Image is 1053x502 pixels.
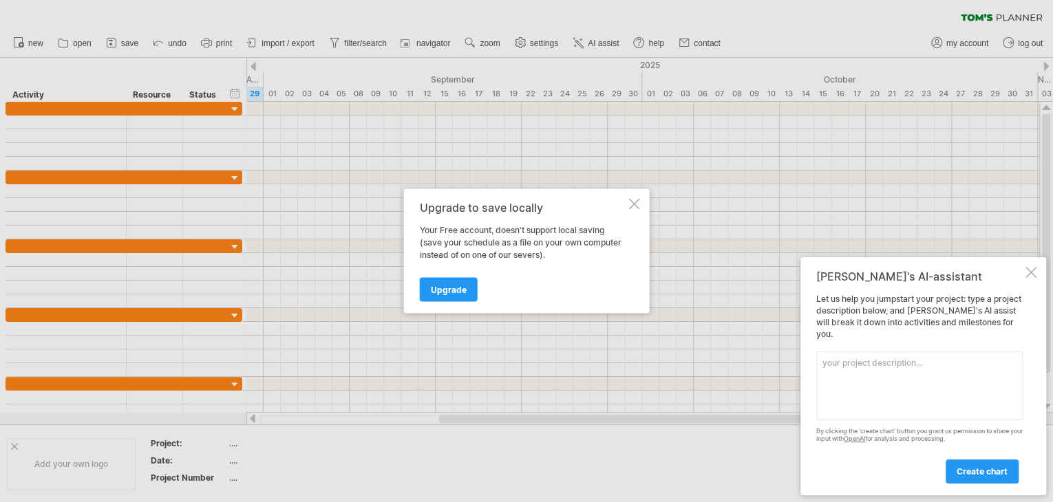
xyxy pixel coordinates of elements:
a: create chart [946,459,1019,483]
a: Upgrade [420,278,478,302]
div: By clicking the 'create chart' button you grant us permission to share your input with for analys... [816,428,1023,443]
div: Let us help you jumpstart your project: type a project description below, and [PERSON_NAME]'s AI ... [816,294,1023,483]
span: create chart [957,466,1008,477]
span: Upgrade [431,285,467,295]
div: Your Free account, doesn't support local saving (save your schedule as a file on your own compute... [420,224,626,261]
a: OpenAI [844,435,865,442]
div: [PERSON_NAME]'s AI-assistant [816,270,1023,283]
div: Upgrade to save locally [420,201,626,214]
